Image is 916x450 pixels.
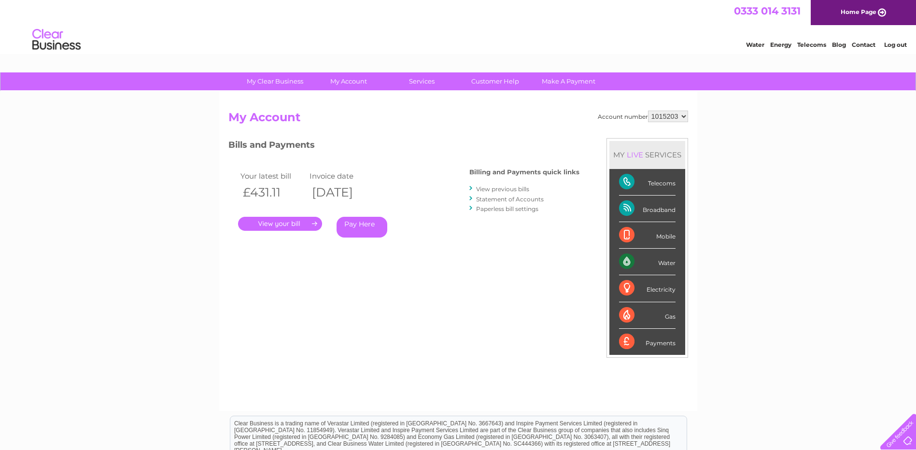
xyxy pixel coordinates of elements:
[832,41,846,48] a: Blog
[228,111,688,129] h2: My Account
[238,217,322,231] a: .
[619,275,676,302] div: Electricity
[382,72,462,90] a: Services
[619,196,676,222] div: Broadband
[238,183,308,202] th: £431.11
[734,5,801,17] a: 0333 014 3131
[32,25,81,55] img: logo.png
[619,302,676,329] div: Gas
[309,72,388,90] a: My Account
[797,41,826,48] a: Telecoms
[476,196,544,203] a: Statement of Accounts
[770,41,791,48] a: Energy
[235,72,315,90] a: My Clear Business
[619,329,676,355] div: Payments
[476,185,529,193] a: View previous bills
[230,5,687,47] div: Clear Business is a trading name of Verastar Limited (registered in [GEOGRAPHIC_DATA] No. 3667643...
[619,222,676,249] div: Mobile
[307,169,377,183] td: Invoice date
[529,72,608,90] a: Make A Payment
[238,169,308,183] td: Your latest bill
[307,183,377,202] th: [DATE]
[228,138,579,155] h3: Bills and Payments
[619,169,676,196] div: Telecoms
[852,41,875,48] a: Contact
[598,111,688,122] div: Account number
[609,141,685,169] div: MY SERVICES
[469,169,579,176] h4: Billing and Payments quick links
[625,150,645,159] div: LIVE
[337,217,387,238] a: Pay Here
[455,72,535,90] a: Customer Help
[476,205,538,212] a: Paperless bill settings
[619,249,676,275] div: Water
[746,41,764,48] a: Water
[884,41,907,48] a: Log out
